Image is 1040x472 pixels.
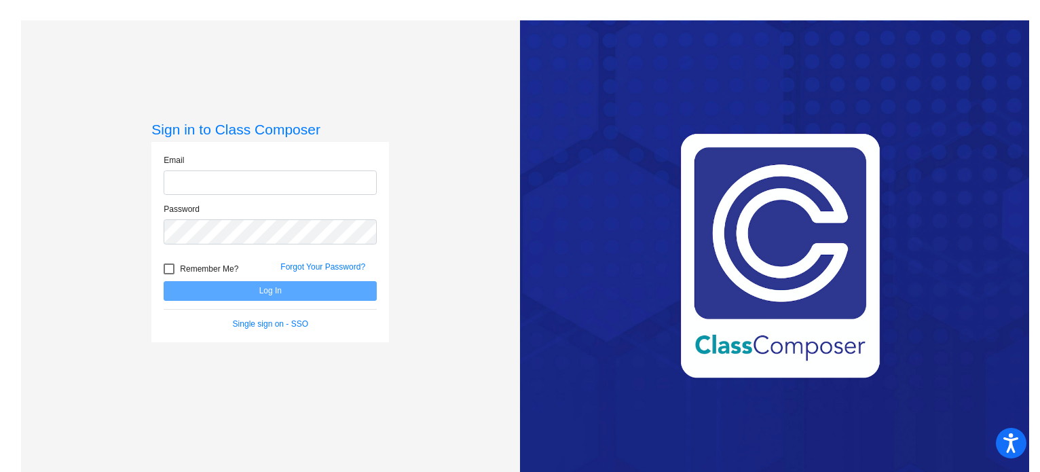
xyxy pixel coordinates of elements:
[233,319,308,329] a: Single sign on - SSO
[164,203,200,215] label: Password
[164,281,377,301] button: Log In
[280,262,365,272] a: Forgot Your Password?
[164,154,184,166] label: Email
[180,261,238,277] span: Remember Me?
[151,121,389,138] h3: Sign in to Class Composer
